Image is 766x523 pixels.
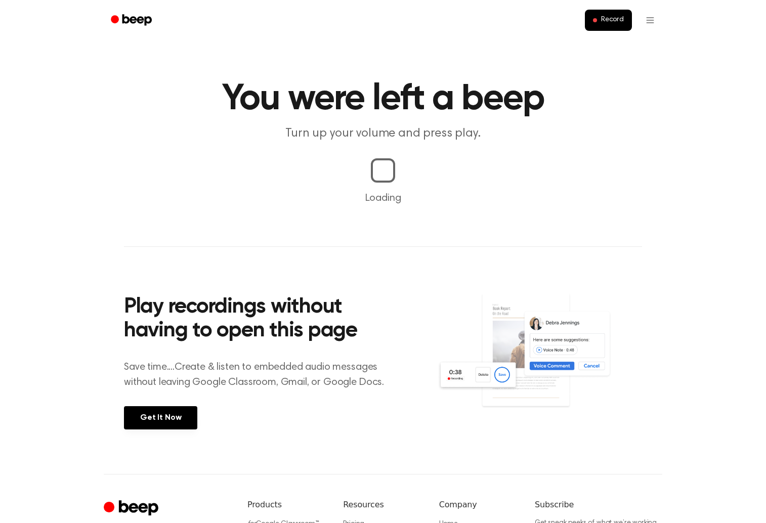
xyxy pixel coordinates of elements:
[124,360,397,390] p: Save time....Create & listen to embedded audio messages without leaving Google Classroom, Gmail, ...
[104,499,161,518] a: Cruip
[104,11,161,30] a: Beep
[439,499,519,511] h6: Company
[585,10,632,31] button: Record
[343,499,422,511] h6: Resources
[437,292,642,428] img: Voice Comments on Docs and Recording Widget
[601,16,624,25] span: Record
[638,8,662,32] button: Open menu
[12,191,754,206] p: Loading
[189,125,577,142] p: Turn up your volume and press play.
[247,499,327,511] h6: Products
[124,81,642,117] h1: You were left a beep
[124,295,397,343] h2: Play recordings without having to open this page
[124,406,197,429] a: Get It Now
[535,499,662,511] h6: Subscribe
